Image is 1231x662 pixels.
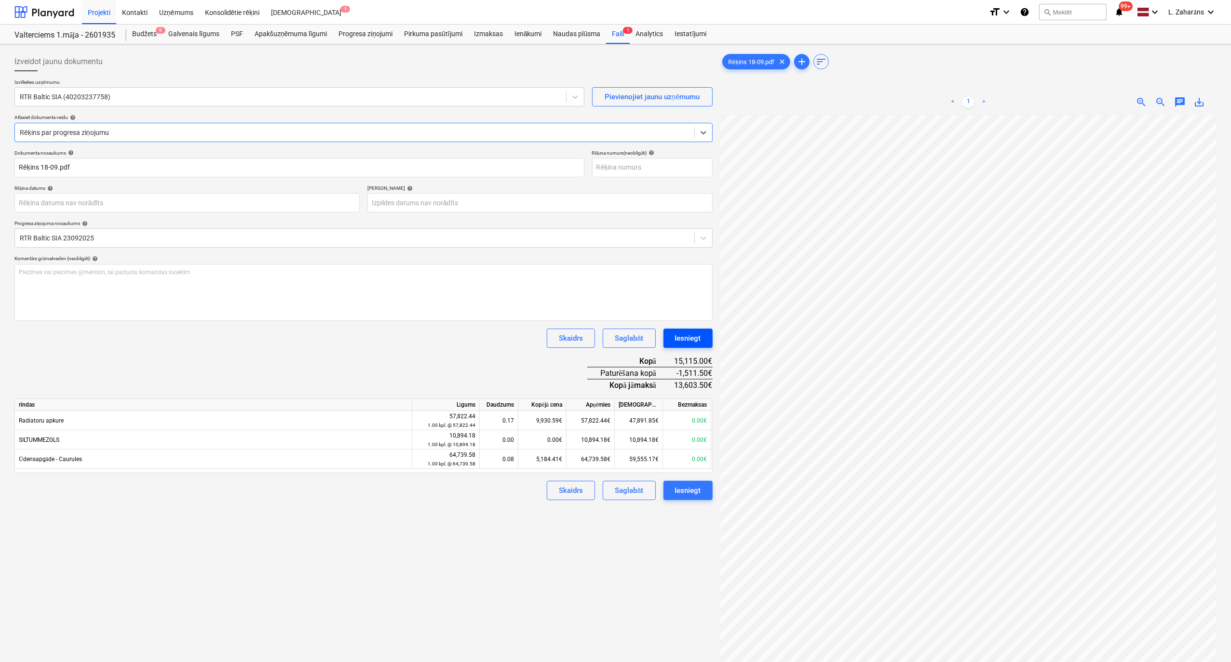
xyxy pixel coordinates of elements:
div: Iesniegt [675,332,701,344]
div: 47,891.85€ [615,411,663,430]
span: 1 [623,27,633,34]
a: Next page [978,96,989,108]
i: keyboard_arrow_down [1001,6,1012,18]
div: Kopā jāmaksā [587,379,672,391]
div: Pievienojiet jaunu uzņēmumu [605,91,700,103]
i: keyboard_arrow_down [1205,6,1217,18]
span: 99+ [1119,1,1133,11]
div: Valterciems 1.māja - 2601935 [14,30,115,40]
div: Dokumenta nosaukums [14,150,584,156]
span: 1 [340,6,350,13]
a: Previous page [947,96,959,108]
div: 64,739.58€ [567,450,615,469]
a: Ienākumi [509,25,548,44]
div: 10,894.18€ [615,430,663,450]
span: Radiatoru apkure [19,417,64,424]
span: Ūdensapgāde - Caurules [19,456,82,463]
a: Faili1 [606,25,630,44]
div: Atlasiet dokumenta veidu [14,114,713,120]
span: 9 [156,27,165,34]
div: 57,822.44 [416,412,475,430]
span: Rēķins 18-09.pdf [723,58,781,66]
span: help [405,185,413,191]
span: Izveidot jaunu dokumentu [14,56,103,67]
small: 1.00 kpl. @ 64,739.58 [428,461,475,466]
div: 64,739.58 [416,450,475,468]
span: SILTUMMEZGLS [19,437,59,443]
small: 1.00 kpl. @ 10,894.18 [428,442,475,447]
span: add [796,56,808,67]
div: Līgums [412,399,480,411]
span: help [90,256,98,262]
i: keyboard_arrow_down [1150,6,1161,18]
button: Meklēt [1039,4,1107,20]
button: Iesniegt [663,481,713,500]
span: help [45,185,53,191]
div: Apakšuzņēmuma līgumi [249,25,333,44]
span: clear [776,56,788,67]
div: Komentārs grāmatvedim (neobligāti) [14,255,713,262]
div: 0.17 [480,411,518,430]
a: Page 1 is your current page [962,96,974,108]
p: Izvēlieties uzņēmumu [14,79,584,87]
div: Budžets [126,25,162,44]
div: [PERSON_NAME] [367,185,713,191]
span: zoom_out [1155,96,1166,108]
div: Rēķina numurs (neobligāti) [592,150,713,156]
div: rindas [15,399,412,411]
div: [DEMOGRAPHIC_DATA] izmaksas [615,399,663,411]
a: Budžets9 [126,25,162,44]
input: Dokumenta nosaukums [14,158,584,177]
i: Zināšanu pamats [1020,6,1029,18]
iframe: Chat Widget [1183,616,1231,662]
div: Skaidrs [559,332,583,344]
span: zoom_in [1136,96,1147,108]
div: Skaidrs [559,484,583,497]
input: Rēķina datums nav norādīts [14,193,360,212]
span: chat [1174,96,1186,108]
div: 10,894.18 [416,431,475,449]
div: Apņēmies [567,399,615,411]
a: Galvenais līgums [162,25,225,44]
a: Naudas plūsma [548,25,607,44]
div: Bezmaksas [663,399,711,411]
small: 1.00 kpl. @ 57,822.44 [428,423,475,428]
button: Pievienojiet jaunu uzņēmumu [592,87,713,106]
a: Progresa ziņojumi [333,25,398,44]
i: notifications [1114,6,1124,18]
span: help [66,150,74,156]
a: Pirkuma pasūtījumi [398,25,468,44]
a: PSF [225,25,249,44]
span: save_alt [1193,96,1205,108]
div: Faili [606,25,630,44]
button: Iesniegt [663,329,713,348]
div: 9,930.59€ [518,411,567,430]
div: 13,603.50€ [672,379,713,391]
div: 5,184.41€ [518,450,567,469]
button: Saglabāt [603,329,655,348]
div: Saglabāt [615,484,643,497]
div: 0.00€ [663,411,711,430]
a: Analytics [630,25,669,44]
input: Izpildes datums nav norādīts [367,193,713,212]
div: Paturēšana kopā [587,367,672,379]
div: 0.00€ [518,430,567,450]
button: Saglabāt [603,481,655,500]
a: Iestatījumi [669,25,712,44]
span: help [647,150,654,156]
div: 0.00 [480,430,518,450]
div: Rēķins 18-09.pdf [722,54,791,69]
div: 57,822.44€ [567,411,615,430]
div: 10,894.18€ [567,430,615,450]
div: Rēķina datums [14,185,360,191]
a: Izmaksas [468,25,509,44]
div: Saglabāt [615,332,643,344]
